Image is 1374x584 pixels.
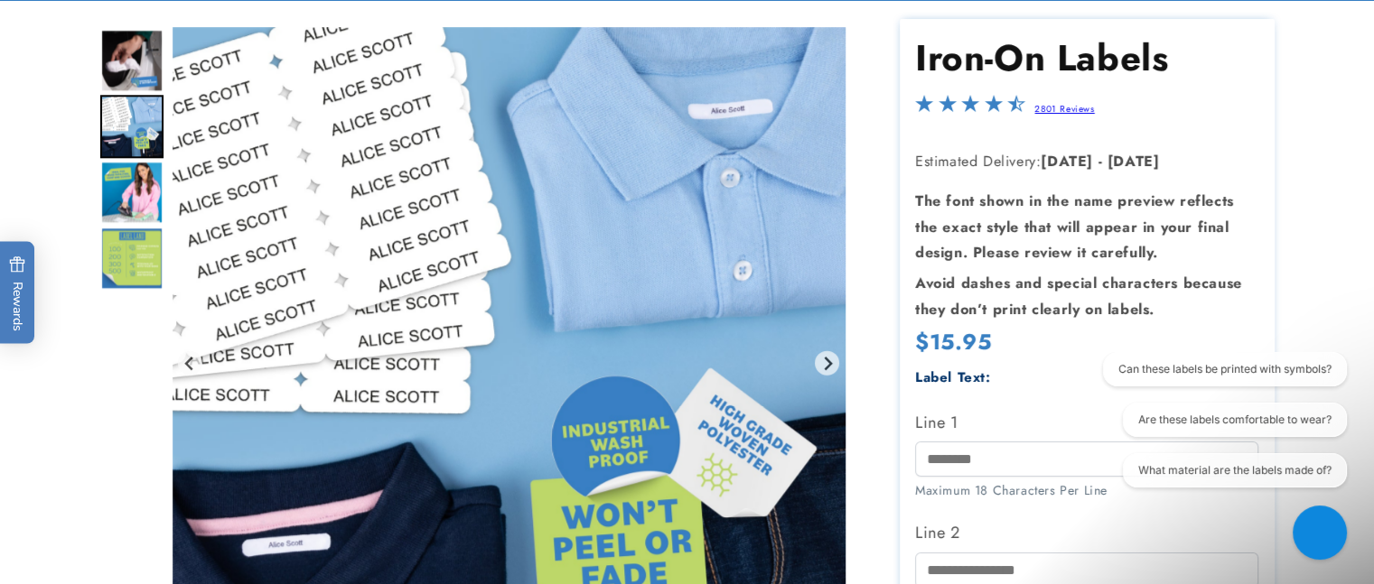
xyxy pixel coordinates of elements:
[100,227,164,290] img: Iron-On Labels - Label Land
[915,190,1234,264] strong: The font shown in the name preview reflects the exact style that will appear in your final design...
[915,99,1025,120] span: 4.5-star overall rating
[100,29,164,92] div: Go to slide 8
[915,518,1258,547] label: Line 2
[915,326,992,357] span: $15.95
[100,161,164,224] img: Iron-On Labels - Label Land
[915,481,1258,500] div: Maximum 18 Characters Per Line
[915,408,1258,437] label: Line 1
[1108,151,1160,171] strong: [DATE]
[178,351,202,375] button: Previous slide
[1034,102,1094,116] a: 2801 Reviews - open in a new tab
[100,161,164,224] div: Go to slide 10
[100,95,164,158] div: Go to slide 9
[1098,151,1103,171] strong: -
[915,149,1258,175] p: Estimated Delivery:
[915,273,1242,320] strong: Avoid dashes and special characters because they don’t print clearly on labels.
[915,367,991,387] label: Label Text:
[1284,499,1356,566] iframe: Gorgias live chat messenger
[815,351,839,375] button: Next slide
[1041,151,1093,171] strong: [DATE]
[100,227,164,290] div: Go to slide 11
[100,95,164,158] img: Iron-On Labels - Label Land
[915,34,1258,81] h1: Iron-On Labels
[9,255,26,330] span: Rewards
[1091,352,1356,503] iframe: Gorgias live chat conversation starters
[100,29,164,92] img: Iron-On Labels - Label Land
